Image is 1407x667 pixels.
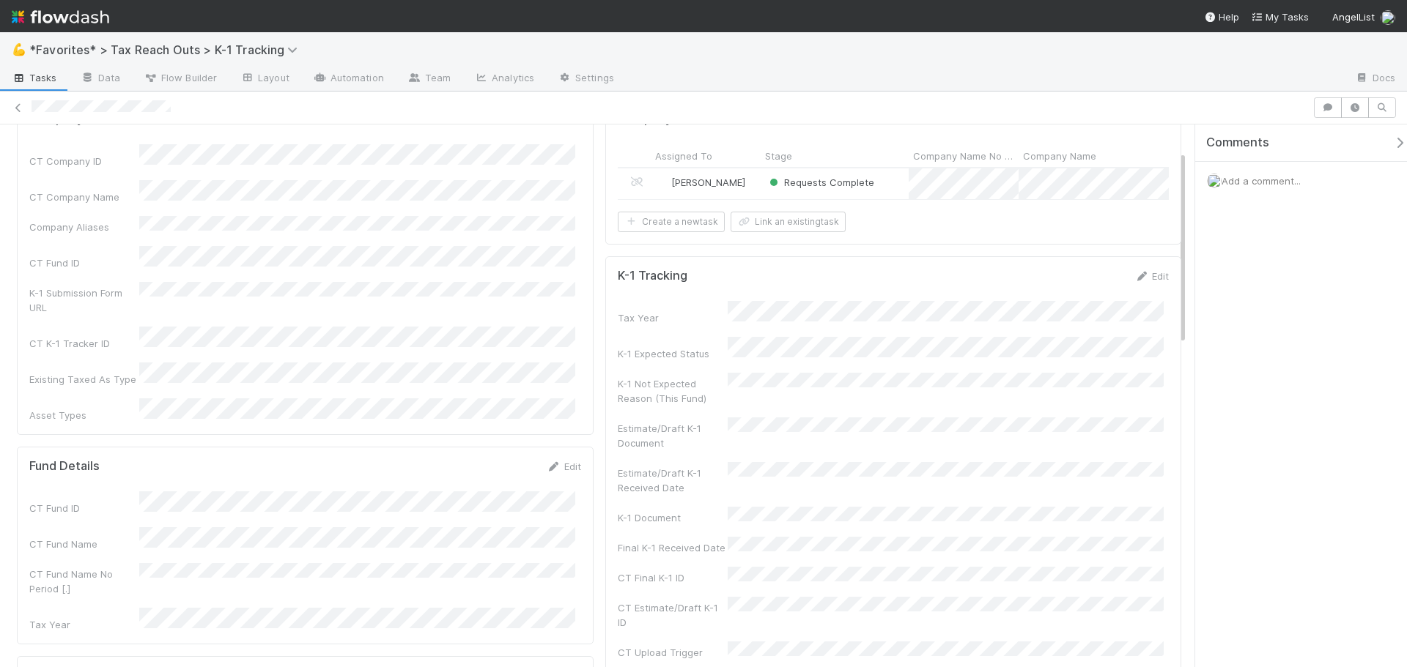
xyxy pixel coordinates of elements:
div: CT Company Name [29,190,139,204]
a: Automation [301,67,396,91]
h5: Fund Details [29,459,100,474]
div: Requests Complete [767,175,874,190]
div: CT Upload Trigger [618,645,728,660]
a: My Tasks [1251,10,1309,24]
img: avatar_711f55b7-5a46-40da-996f-bc93b6b86381.png [657,176,669,188]
a: Edit [547,461,581,472]
div: Final K-1 Received Date [618,540,728,555]
span: Tasks [12,70,57,85]
div: Asset Types [29,408,139,422]
a: Data [69,67,132,91]
div: K-1 Expected Status [618,346,728,361]
a: Team [396,67,462,91]
div: Estimate/Draft K-1 Document [618,421,728,450]
div: CT Fund Name [29,537,139,551]
div: Tax Year [29,617,139,632]
div: CT Estimate/Draft K-1 ID [618,600,728,630]
span: Flow Builder [144,70,217,85]
a: Docs [1343,67,1407,91]
div: K-1 Not Expected Reason (This Fund) [618,376,728,406]
img: avatar_37569647-1c78-4889-accf-88c08d42a236.png [1381,10,1395,25]
span: [PERSON_NAME] [671,176,745,188]
span: AngelList [1332,11,1375,23]
div: Existing Taxed As Type [29,372,139,387]
div: Estimate/Draft K-1 Received Date [618,466,728,495]
h5: K-1 Tracking [618,269,687,283]
span: My Tasks [1251,11,1309,23]
span: Add a comment... [1222,175,1301,187]
span: Company Name No Period [913,149,1015,163]
div: Help [1204,10,1239,24]
a: Layout [229,67,301,91]
div: CT Final K-1 ID [618,570,728,585]
div: CT Company ID [29,154,139,168]
span: Stage [765,149,792,163]
div: CT Fund ID [29,501,139,515]
div: Tax Year [618,310,728,325]
div: Company Aliases [29,220,139,234]
div: K-1 Document [618,510,728,525]
div: [PERSON_NAME] [657,175,745,190]
span: *Favorites* > Tax Reach Outs > K-1 Tracking [29,42,305,57]
a: Settings [546,67,626,91]
a: Flow Builder [132,67,229,91]
span: Requests Complete [767,176,874,188]
span: Company Name [1023,149,1096,163]
button: Link an existingtask [731,212,846,232]
span: Assigned To [655,149,712,163]
a: Edit [1134,270,1169,282]
span: 💪 [12,43,26,56]
div: CT K-1 Tracker ID [29,336,139,351]
div: CT Fund Name No Period [.] [29,567,139,596]
div: K-1 Submission Form URL [29,286,139,315]
img: logo-inverted-e16ddd16eac7371096b0.svg [12,4,109,29]
span: Comments [1206,135,1269,150]
a: Analytics [462,67,546,91]
div: CT Fund ID [29,256,139,270]
button: Create a newtask [618,212,725,232]
img: avatar_37569647-1c78-4889-accf-88c08d42a236.png [1207,174,1222,188]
